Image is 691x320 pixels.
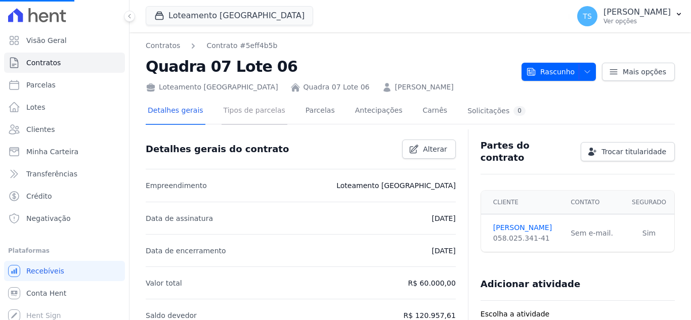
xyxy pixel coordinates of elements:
a: Antecipações [353,98,405,125]
a: Mais opções [602,63,675,81]
span: Minha Carteira [26,147,78,157]
button: Rascunho [522,63,596,81]
a: Contratos [146,40,180,51]
a: Crédito [4,186,125,206]
a: Solicitações0 [465,98,528,125]
div: Solicitações [467,106,526,116]
a: Contrato #5eff4b5b [206,40,277,51]
a: Minha Carteira [4,142,125,162]
label: Escolha a atividade [481,309,675,319]
th: Cliente [481,191,565,214]
h2: Quadra 07 Lote 06 [146,55,513,78]
span: Conta Hent [26,288,66,298]
h3: Detalhes gerais do contrato [146,143,289,155]
a: Carnês [420,98,449,125]
h3: Adicionar atividade [481,278,580,290]
div: Loteamento [GEOGRAPHIC_DATA] [146,82,278,93]
a: [PERSON_NAME] [395,82,454,93]
p: [PERSON_NAME] [603,7,671,17]
span: Rascunho [526,63,575,81]
div: 0 [513,106,526,116]
p: Data de encerramento [146,245,226,257]
span: Transferências [26,169,77,179]
a: Alterar [402,140,456,159]
h3: Partes do contrato [481,140,573,164]
span: Visão Geral [26,35,67,45]
span: Trocar titularidade [601,147,666,157]
p: Data de assinatura [146,212,213,224]
div: 058.025.341-41 [493,233,558,244]
th: Segurado [624,191,674,214]
span: Lotes [26,102,46,112]
nav: Breadcrumb [146,40,513,51]
span: Contratos [26,58,61,68]
span: Parcelas [26,80,56,90]
p: Valor total [146,277,182,289]
a: [PERSON_NAME] [493,222,558,233]
a: Tipos de parcelas [222,98,287,125]
a: Contratos [4,53,125,73]
button: TS [PERSON_NAME] Ver opções [569,2,691,30]
button: Loteamento [GEOGRAPHIC_DATA] [146,6,313,25]
p: Loteamento [GEOGRAPHIC_DATA] [336,179,456,192]
a: Lotes [4,97,125,117]
span: Recebíveis [26,266,64,276]
span: Negativação [26,213,71,223]
a: Clientes [4,119,125,140]
a: Quadra 07 Lote 06 [304,82,370,93]
p: R$ 60.000,00 [408,277,456,289]
div: Plataformas [8,245,121,257]
th: Contato [565,191,624,214]
a: Recebíveis [4,261,125,281]
a: Visão Geral [4,30,125,51]
a: Transferências [4,164,125,184]
span: Crédito [26,191,52,201]
a: Detalhes gerais [146,98,205,125]
p: [DATE] [431,212,455,224]
span: Alterar [423,144,447,154]
a: Trocar titularidade [581,142,675,161]
p: [DATE] [431,245,455,257]
p: Ver opções [603,17,671,25]
span: Mais opções [623,67,666,77]
span: Clientes [26,124,55,134]
a: Parcelas [304,98,337,125]
a: Conta Hent [4,283,125,303]
span: TS [583,13,591,20]
td: Sim [624,214,674,252]
a: Negativação [4,208,125,228]
p: Empreendimento [146,179,207,192]
a: Parcelas [4,75,125,95]
td: Sem e-mail. [565,214,624,252]
nav: Breadcrumb [146,40,277,51]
